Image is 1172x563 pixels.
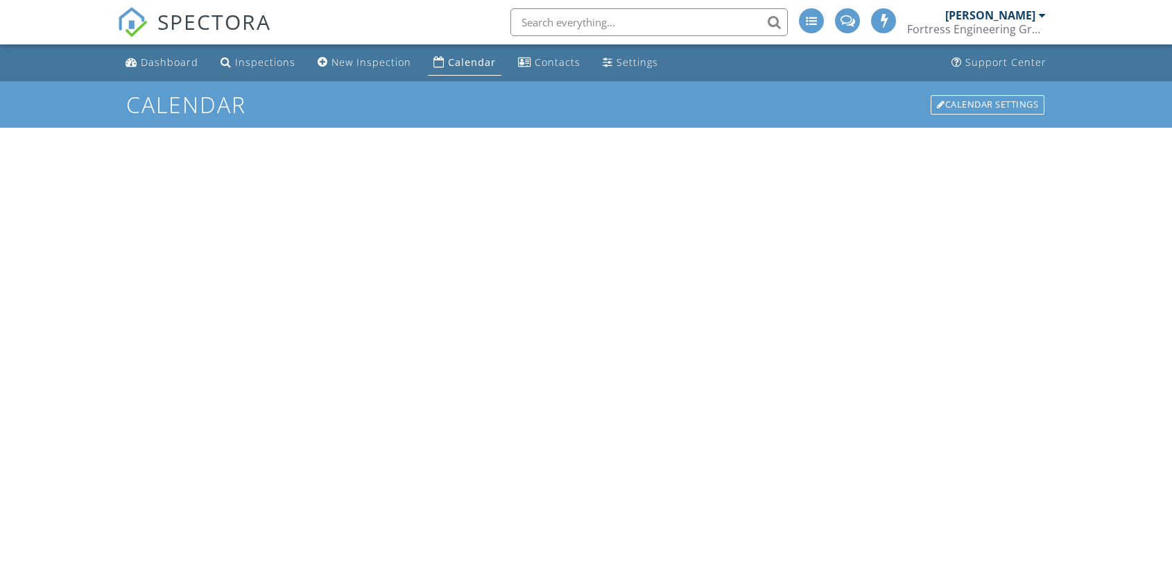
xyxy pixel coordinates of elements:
[117,19,271,48] a: SPECTORA
[945,8,1035,22] div: [PERSON_NAME]
[512,50,586,76] a: Contacts
[312,50,417,76] a: New Inspection
[907,22,1046,36] div: Fortress Engineering Group LLC
[448,56,496,69] div: Calendar
[617,56,658,69] div: Settings
[215,50,301,76] a: Inspections
[535,56,580,69] div: Contacts
[235,56,295,69] div: Inspections
[510,8,788,36] input: Search everything...
[597,50,664,76] a: Settings
[157,7,271,36] span: SPECTORA
[331,56,411,69] div: New Inspection
[117,7,148,37] img: The Best Home Inspection Software - Spectora
[141,56,198,69] div: Dashboard
[931,95,1044,115] div: Calendar Settings
[126,92,1046,117] h1: Calendar
[965,56,1046,69] div: Support Center
[929,94,1046,116] a: Calendar Settings
[120,50,204,76] a: Dashboard
[946,50,1052,76] a: Support Center
[428,50,501,76] a: Calendar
